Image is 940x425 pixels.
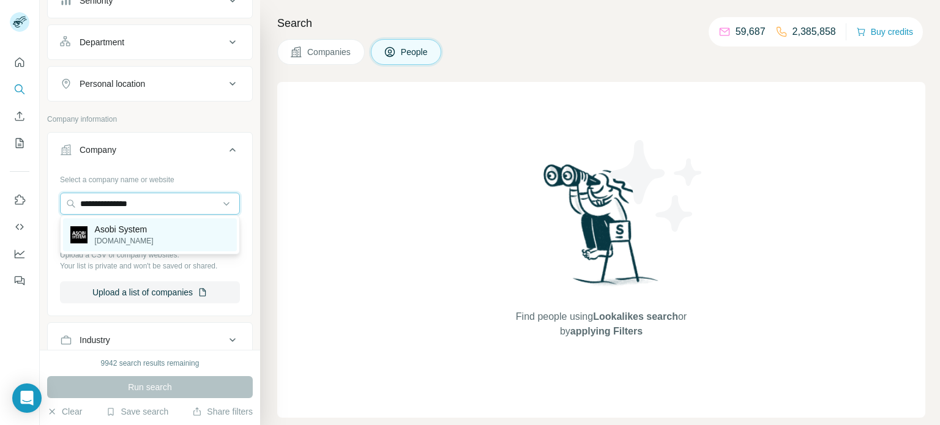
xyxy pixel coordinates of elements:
[47,114,253,125] p: Company information
[307,46,352,58] span: Companies
[570,326,643,336] span: applying Filters
[401,46,429,58] span: People
[95,223,154,235] p: Asobi System
[10,189,29,211] button: Use Surfe on LinkedIn
[48,135,252,169] button: Company
[10,270,29,292] button: Feedback
[60,249,240,261] p: Upload a CSV of company websites.
[856,23,913,40] button: Buy credits
[60,261,240,272] p: Your list is private and won't be saved or shared.
[192,405,253,418] button: Share filters
[60,169,240,185] div: Select a company name or website
[48,325,252,355] button: Industry
[277,15,925,32] h4: Search
[10,216,29,238] button: Use Surfe API
[593,311,678,322] span: Lookalikes search
[538,161,665,297] img: Surfe Illustration - Woman searching with binoculars
[80,78,145,90] div: Personal location
[95,235,154,246] p: [DOMAIN_NAME]
[47,405,82,418] button: Clear
[503,309,699,339] span: Find people using or by
[101,358,200,369] div: 9942 search results remaining
[10,132,29,154] button: My lists
[10,78,29,100] button: Search
[48,28,252,57] button: Department
[48,69,252,98] button: Personal location
[10,243,29,265] button: Dashboard
[12,383,42,413] div: Open Intercom Messenger
[10,105,29,127] button: Enrich CSV
[80,144,116,156] div: Company
[736,24,766,39] p: 59,687
[80,36,124,48] div: Department
[60,281,240,303] button: Upload a list of companies
[106,405,168,418] button: Save search
[602,131,712,241] img: Surfe Illustration - Stars
[793,24,836,39] p: 2,385,858
[80,334,110,346] div: Industry
[10,51,29,73] button: Quick start
[70,226,88,243] img: Asobi System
